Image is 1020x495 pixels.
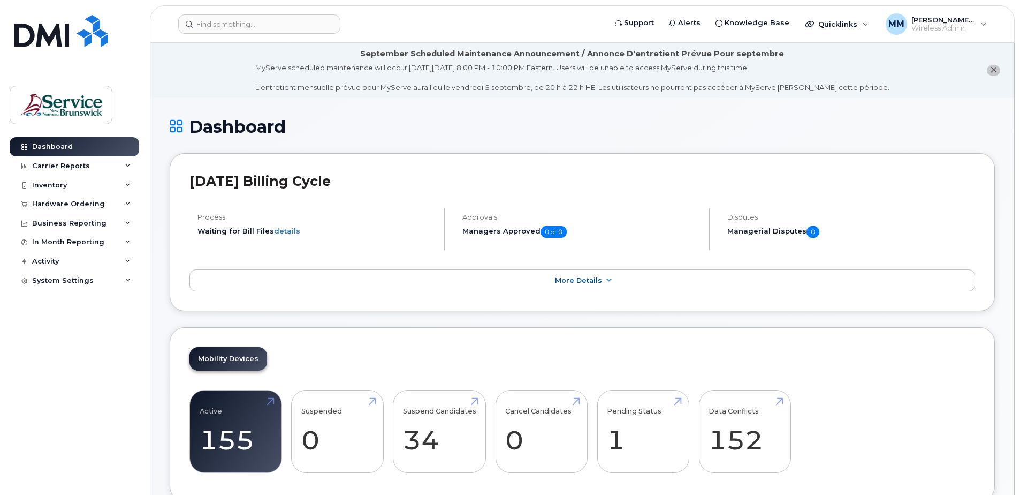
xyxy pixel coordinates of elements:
div: MyServe scheduled maintenance will occur [DATE][DATE] 8:00 PM - 10:00 PM Eastern. Users will be u... [255,63,889,93]
a: details [274,227,300,235]
h1: Dashboard [170,117,995,136]
a: Active 155 [200,396,272,467]
li: Waiting for Bill Files [197,226,435,236]
a: Suspended 0 [301,396,374,467]
h4: Disputes [727,213,975,221]
a: Mobility Devices [189,347,267,371]
a: Data Conflicts 152 [709,396,781,467]
span: 0 [806,226,819,238]
a: Cancel Candidates 0 [505,396,577,467]
h4: Approvals [462,213,700,221]
h4: Process [197,213,435,221]
span: More Details [555,276,602,284]
a: Pending Status 1 [607,396,679,467]
h5: Managers Approved [462,226,700,238]
a: Suspend Candidates 34 [403,396,476,467]
h5: Managerial Disputes [727,226,975,238]
h2: [DATE] Billing Cycle [189,173,975,189]
span: 0 of 0 [541,226,567,238]
div: September Scheduled Maintenance Announcement / Annonce D'entretient Prévue Pour septembre [360,48,784,59]
button: close notification [987,65,1000,76]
